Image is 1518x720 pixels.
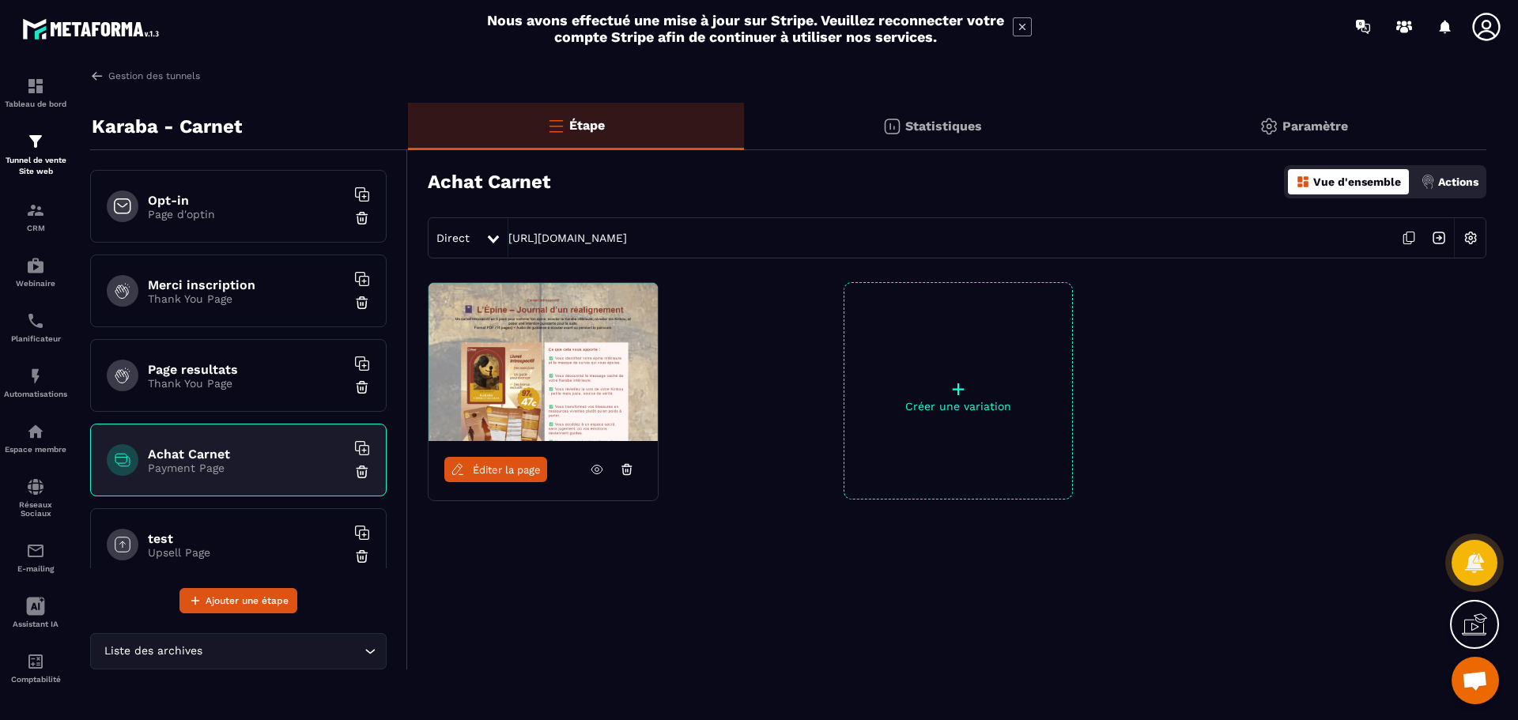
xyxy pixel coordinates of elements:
p: Réseaux Sociaux [4,500,67,518]
a: [URL][DOMAIN_NAME] [508,232,627,244]
img: automations [26,256,45,275]
p: Paramètre [1282,119,1348,134]
button: Ajouter une étape [179,588,297,613]
a: Assistant IA [4,585,67,640]
h3: Achat Carnet [428,171,550,193]
img: stats.20deebd0.svg [882,117,901,136]
a: automationsautomationsWebinaire [4,244,67,300]
p: Thank You Page [148,292,346,305]
a: automationsautomationsEspace membre [4,410,67,466]
img: formation [26,77,45,96]
h6: Achat Carnet [148,447,346,462]
p: Vue d'ensemble [1313,175,1401,188]
h6: Page resultats [148,362,346,377]
a: formationformationTableau de bord [4,65,67,120]
img: arrow-next.bcc2205e.svg [1424,223,1454,253]
span: Liste des archives [100,643,206,660]
div: Ouvrir le chat [1452,657,1499,704]
p: Planificateur [4,334,67,343]
img: image [429,283,658,441]
img: trash [354,548,370,564]
h6: Opt-in [148,193,346,208]
a: formationformationTunnel de vente Site web [4,120,67,189]
p: Assistant IA [4,620,67,628]
p: Automatisations [4,390,67,398]
a: emailemailE-mailing [4,530,67,585]
img: trash [354,295,370,311]
div: Search for option [90,633,387,669]
p: Tunnel de vente Site web [4,155,67,177]
img: email [26,541,45,560]
img: automations [26,367,45,386]
a: Gestion des tunnels [90,69,200,83]
a: social-networksocial-networkRéseaux Sociaux [4,466,67,530]
p: Statistiques [905,119,982,134]
img: social-network [26,477,45,496]
h2: Nous avons effectué une mise à jour sur Stripe. Veuillez reconnecter votre compte Stripe afin de ... [486,12,1005,45]
p: Webinaire [4,279,67,288]
input: Search for option [206,643,361,660]
span: Direct [436,232,470,244]
p: Comptabilité [4,675,67,684]
img: logo [22,14,164,43]
img: trash [354,464,370,480]
img: accountant [26,652,45,671]
a: formationformationCRM [4,189,67,244]
img: automations [26,422,45,441]
p: Upsell Page [148,546,346,559]
img: arrow [90,69,104,83]
img: setting-w.858f3a88.svg [1456,223,1486,253]
p: Payment Page [148,462,346,474]
p: Créer une variation [844,400,1072,413]
h6: Merci inscription [148,277,346,292]
p: Thank You Page [148,377,346,390]
img: formation [26,201,45,220]
p: Espace membre [4,445,67,454]
p: + [844,378,1072,400]
p: Page d'optin [148,208,346,221]
span: Ajouter une étape [206,593,289,609]
p: Étape [569,118,605,133]
a: accountantaccountantComptabilité [4,640,67,695]
p: Actions [1438,175,1478,188]
p: E-mailing [4,564,67,573]
img: formation [26,132,45,151]
span: Éditer la page [473,464,541,476]
img: scheduler [26,311,45,330]
p: Karaba - Carnet [92,111,242,142]
a: automationsautomationsAutomatisations [4,355,67,410]
h6: test [148,531,346,546]
img: bars-o.4a397970.svg [546,116,565,135]
img: setting-gr.5f69749f.svg [1259,117,1278,136]
a: schedulerschedulerPlanificateur [4,300,67,355]
img: dashboard-orange.40269519.svg [1296,175,1310,189]
p: Tableau de bord [4,100,67,108]
img: trash [354,210,370,226]
img: trash [354,379,370,395]
p: CRM [4,224,67,232]
img: actions.d6e523a2.png [1421,175,1435,189]
a: Éditer la page [444,457,547,482]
